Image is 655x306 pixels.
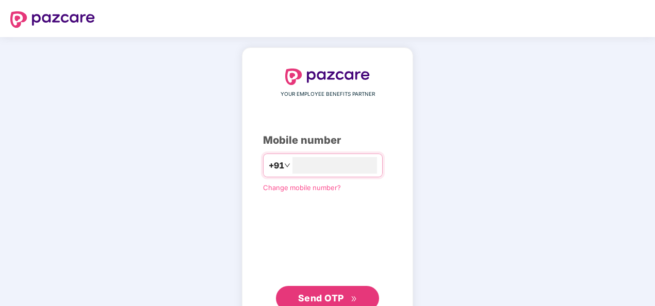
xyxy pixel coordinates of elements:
a: Change mobile number? [263,183,341,192]
div: Mobile number [263,132,392,148]
span: +91 [269,159,284,172]
img: logo [10,11,95,28]
span: Send OTP [298,293,344,303]
span: double-right [351,296,357,302]
span: down [284,162,290,168]
img: logo [285,69,370,85]
span: YOUR EMPLOYEE BENEFITS PARTNER [281,90,375,98]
